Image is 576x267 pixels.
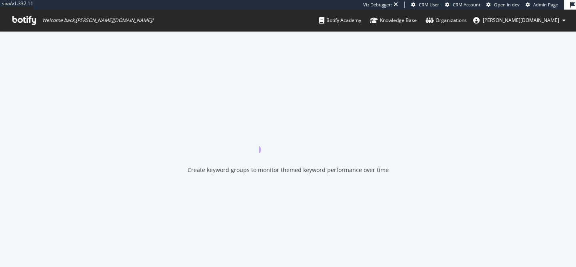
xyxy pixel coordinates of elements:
button: [PERSON_NAME][DOMAIN_NAME] [467,14,572,27]
span: CRM User [419,2,439,8]
span: CRM Account [453,2,480,8]
span: Admin Page [533,2,558,8]
a: Botify Academy [319,10,361,31]
div: Knowledge Base [370,16,417,24]
a: Organizations [426,10,467,31]
span: Welcome back, [PERSON_NAME][DOMAIN_NAME] ! [42,17,153,24]
a: Admin Page [526,2,558,8]
div: Create keyword groups to monitor themed keyword performance over time [188,166,389,174]
a: Knowledge Base [370,10,417,31]
div: animation [259,125,317,153]
a: Open in dev [486,2,520,8]
a: CRM Account [445,2,480,8]
a: CRM User [411,2,439,8]
div: Organizations [426,16,467,24]
span: jenny.ren [483,17,559,24]
span: Open in dev [494,2,520,8]
div: Viz Debugger: [363,2,392,8]
div: Botify Academy [319,16,361,24]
